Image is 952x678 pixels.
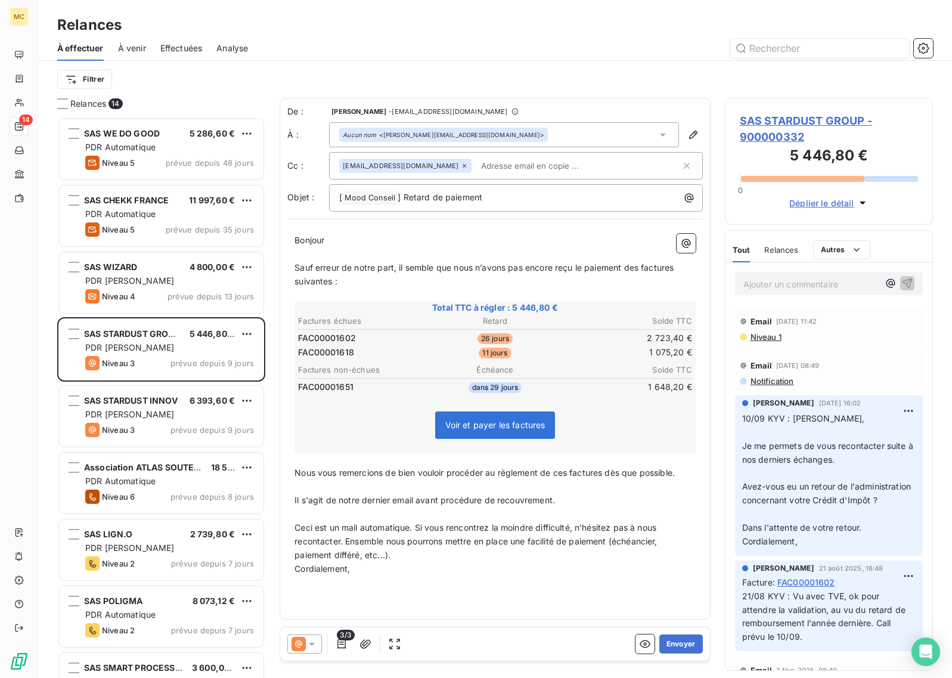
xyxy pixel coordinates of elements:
div: MC [10,7,29,26]
span: SAS STARDUST INNOV [84,395,178,405]
button: Déplier le détail [786,196,872,210]
button: Envoyer [659,634,703,654]
span: Niveau 5 [102,225,135,234]
button: Filtrer [57,70,112,89]
span: dans 29 jours [469,382,522,393]
span: Voir et payer les factures [445,420,545,430]
td: 1 648,20 € [562,380,693,394]
span: 0 [738,185,743,195]
span: PDR Automatique [85,142,156,152]
span: 3 600,00 € [192,662,238,673]
span: Sauf erreur de notre part, il semble que nous n’avons pas encore reçu le paiement des factures su... [294,262,676,286]
span: SAS POLIGMA [84,596,143,606]
span: [DATE] 08:49 [776,362,820,369]
span: prévue depuis 7 jours [171,559,254,568]
span: Avez-vous eu un retour de l'administration concernant votre Crédit d'Impôt ? [742,481,913,505]
span: Mood Conseil [343,191,397,205]
span: PDR [PERSON_NAME] [85,275,175,286]
span: PDR Automatique [85,609,156,620]
span: SAS STARDUST GROUP - 900000332 [740,113,918,145]
span: SAS STARDUST GROUP [84,329,180,339]
span: Il s'agit de notre dernier email avant procédure de recouvrement. [294,495,555,505]
span: Total TTC à régler : 5 446,80 € [296,302,694,314]
span: Niveau 6 [102,492,135,501]
span: SAS CHEKK FRANCE [84,195,169,205]
span: SAS LIGN.O [84,529,133,539]
h3: 5 446,80 € [740,145,918,169]
span: prévue depuis 8 jours [170,492,254,501]
span: Effectuées [160,42,203,54]
h3: Relances [57,14,122,36]
span: 18 576,00 € [211,462,260,472]
span: Niveau 2 [102,559,135,568]
span: [PERSON_NAME] [753,563,814,574]
span: 2 févr. 2025, 08:49 [776,667,838,674]
th: Échéance [430,364,561,376]
label: À : [287,129,329,141]
span: 21/08 KYV : Vu avec TVE, ok pour attendre la validation, au vu du retard de remboursement l'année... [742,591,908,642]
span: ] Retard de paiement [398,192,482,202]
span: Niveau 2 [102,626,135,635]
span: Niveau 3 [102,425,135,435]
span: Nous vous remercions de bien vouloir procéder au règlement de ces factures dès que possible. [294,468,675,478]
button: Autres [813,240,871,259]
span: [ [339,192,342,202]
label: Cc : [287,160,329,172]
span: PDR [PERSON_NAME] [85,543,175,553]
span: 11 997,60 € [189,195,235,205]
span: Facture : [742,576,775,589]
span: Niveau 5 [102,158,135,168]
span: PDR Automatique [85,476,156,486]
span: Relances [70,98,106,110]
span: À venir [118,42,146,54]
th: Factures échues [297,315,429,327]
span: 8 073,12 € [193,596,235,606]
span: 14 [108,98,122,109]
span: Bonjour [294,235,324,245]
span: Je me permets de vous recontacter suite à nos derniers échanges. [742,441,916,465]
span: Niveau 1 [749,332,782,342]
span: 10/09 KYV : [PERSON_NAME], [742,413,865,423]
span: - [EMAIL_ADDRESS][DOMAIN_NAME] [389,108,507,115]
span: [PERSON_NAME] [753,398,814,408]
span: [DATE] 11:42 [776,318,817,325]
span: Association ATLAS SOUTENIR LES COMPETENCES (OPCO [84,462,324,472]
span: [EMAIL_ADDRESS][DOMAIN_NAME] [343,162,458,169]
span: 11 jours [479,348,511,358]
span: prévue depuis 9 jours [170,358,254,368]
span: SAS WIZARD [84,262,138,272]
span: 3/3 [337,630,355,640]
em: Aucun nom [343,131,376,139]
span: Email [751,361,773,370]
span: [PERSON_NAME] [331,108,386,115]
span: Relances [764,245,798,255]
span: À effectuer [57,42,104,54]
span: De : [287,106,329,117]
span: FAC00001618 [298,346,354,358]
span: Cordialement, [742,536,798,546]
span: prévue depuis 9 jours [170,425,254,435]
img: Logo LeanPay [10,652,29,671]
span: 5 286,60 € [190,128,235,138]
span: prévue depuis 13 jours [168,292,254,301]
span: Niveau 4 [102,292,135,301]
th: Retard [430,315,561,327]
span: Ceci est un mail automatique. Si vous rencontrez la moindre difficulté, n'hésitez pas à nous reco... [294,522,660,560]
span: Dans l'attente de votre retour. [742,522,862,533]
input: Rechercher [730,39,909,58]
span: Niveau 3 [102,358,135,368]
span: Tout [733,245,751,255]
th: Factures non-échues [297,364,429,376]
span: [DATE] 16:02 [819,400,861,407]
div: Open Intercom Messenger [911,637,940,666]
span: 2 739,80 € [190,529,235,539]
span: prévue depuis 35 jours [166,225,254,234]
span: prévue depuis 48 jours [166,158,254,168]
span: 6 393,60 € [190,395,235,405]
input: Adresse email en copie ... [476,157,614,175]
th: Solde TTC [562,364,693,376]
span: Email [751,317,773,326]
td: FAC00001651 [297,380,429,394]
span: 14 [19,114,33,125]
span: 26 jours [477,333,513,344]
